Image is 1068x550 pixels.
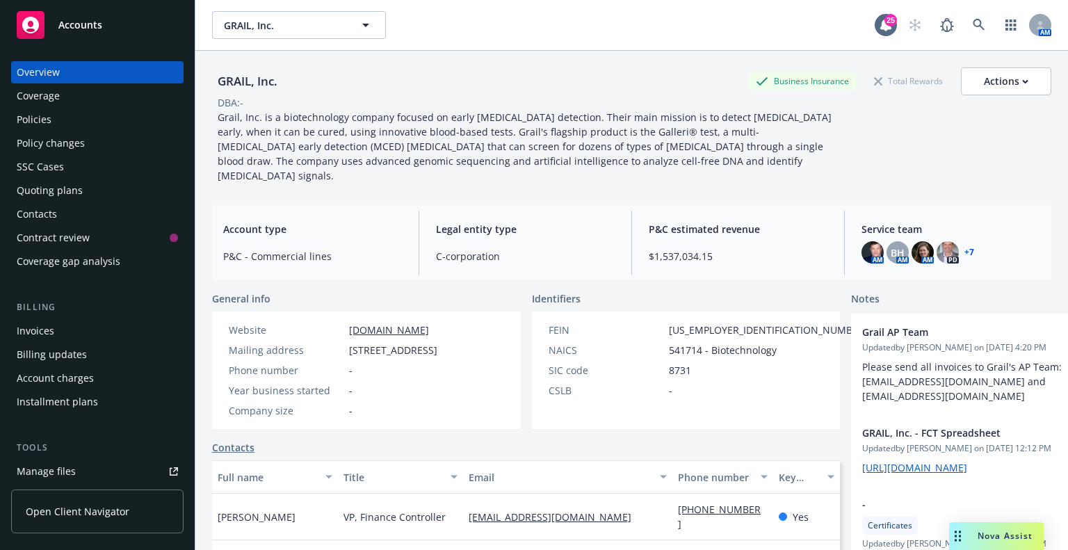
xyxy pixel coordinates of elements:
[862,497,1068,512] span: -
[549,363,663,378] div: SIC code
[978,530,1033,542] span: Nova Assist
[349,343,437,357] span: [STREET_ADDRESS]
[17,250,120,273] div: Coverage gap analysis
[11,179,184,202] a: Quoting plans
[549,323,663,337] div: FEIN
[17,61,60,83] div: Overview
[965,11,993,39] a: Search
[223,249,402,264] span: P&C - Commercial lines
[669,343,777,357] span: 541714 - Biotechnology
[949,522,1044,550] button: Nova Assist
[212,460,338,494] button: Full name
[669,363,691,378] span: 8731
[11,108,184,131] a: Policies
[17,85,60,107] div: Coverage
[964,248,974,257] a: +7
[901,11,929,39] a: Start snowing
[218,470,317,485] div: Full name
[463,460,672,494] button: Email
[884,14,897,26] div: 25
[669,383,672,398] span: -
[11,300,184,314] div: Billing
[17,227,90,249] div: Contract review
[984,68,1028,95] div: Actions
[961,67,1051,95] button: Actions
[649,249,827,264] span: $1,537,034.15
[343,510,446,524] span: VP, Finance Controller
[11,132,184,154] a: Policy changes
[862,360,1065,403] span: Please send all invoices to Grail's AP Team: [EMAIL_ADDRESS][DOMAIN_NAME] and [EMAIL_ADDRESS][DOM...
[229,383,343,398] div: Year business started
[229,363,343,378] div: Phone number
[793,510,809,524] span: Yes
[749,72,856,90] div: Business Insurance
[338,460,464,494] button: Title
[349,363,353,378] span: -
[469,510,642,524] a: [EMAIL_ADDRESS][DOMAIN_NAME]
[851,291,880,308] span: Notes
[17,460,76,483] div: Manage files
[11,343,184,366] a: Billing updates
[549,343,663,357] div: NAICS
[672,460,772,494] button: Phone number
[779,470,819,485] div: Key contact
[436,249,615,264] span: C-corporation
[11,320,184,342] a: Invoices
[997,11,1025,39] a: Switch app
[218,111,834,182] span: Grail, Inc. is a biotechnology company focused on early [MEDICAL_DATA] detection. Their main miss...
[17,156,64,178] div: SSC Cases
[229,343,343,357] div: Mailing address
[17,132,85,154] div: Policy changes
[17,391,98,413] div: Installment plans
[549,383,663,398] div: CSLB
[933,11,961,39] a: Report a Bug
[678,470,752,485] div: Phone number
[669,323,868,337] span: [US_EMPLOYER_IDENTIFICATION_NUMBER]
[58,19,102,31] span: Accounts
[436,222,615,236] span: Legal entity type
[229,403,343,418] div: Company size
[218,95,243,110] div: DBA: -
[11,391,184,413] a: Installment plans
[17,203,57,225] div: Contacts
[212,11,386,39] button: GRAIL, Inc.
[349,323,429,337] a: [DOMAIN_NAME]
[349,383,353,398] span: -
[862,325,1068,339] span: Grail AP Team
[868,519,912,532] span: Certificates
[223,222,402,236] span: Account type
[11,6,184,45] a: Accounts
[861,241,884,264] img: photo
[949,522,966,550] div: Drag to move
[229,323,343,337] div: Website
[17,320,54,342] div: Invoices
[224,18,344,33] span: GRAIL, Inc.
[912,241,934,264] img: photo
[862,461,967,474] a: [URL][DOMAIN_NAME]
[17,343,87,366] div: Billing updates
[11,367,184,389] a: Account charges
[17,367,94,389] div: Account charges
[649,222,827,236] span: P&C estimated revenue
[11,441,184,455] div: Tools
[891,245,905,260] span: BH
[11,85,184,107] a: Coverage
[11,203,184,225] a: Contacts
[349,403,353,418] span: -
[11,156,184,178] a: SSC Cases
[678,503,761,531] a: [PHONE_NUMBER]
[212,72,283,90] div: GRAIL, Inc.
[218,510,296,524] span: [PERSON_NAME]
[212,440,254,455] a: Contacts
[11,250,184,273] a: Coverage gap analysis
[773,460,840,494] button: Key contact
[861,222,1040,236] span: Service team
[26,504,129,519] span: Open Client Navigator
[469,470,652,485] div: Email
[937,241,959,264] img: photo
[11,227,184,249] a: Contract review
[11,460,184,483] a: Manage files
[11,61,184,83] a: Overview
[17,179,83,202] div: Quoting plans
[532,291,581,306] span: Identifiers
